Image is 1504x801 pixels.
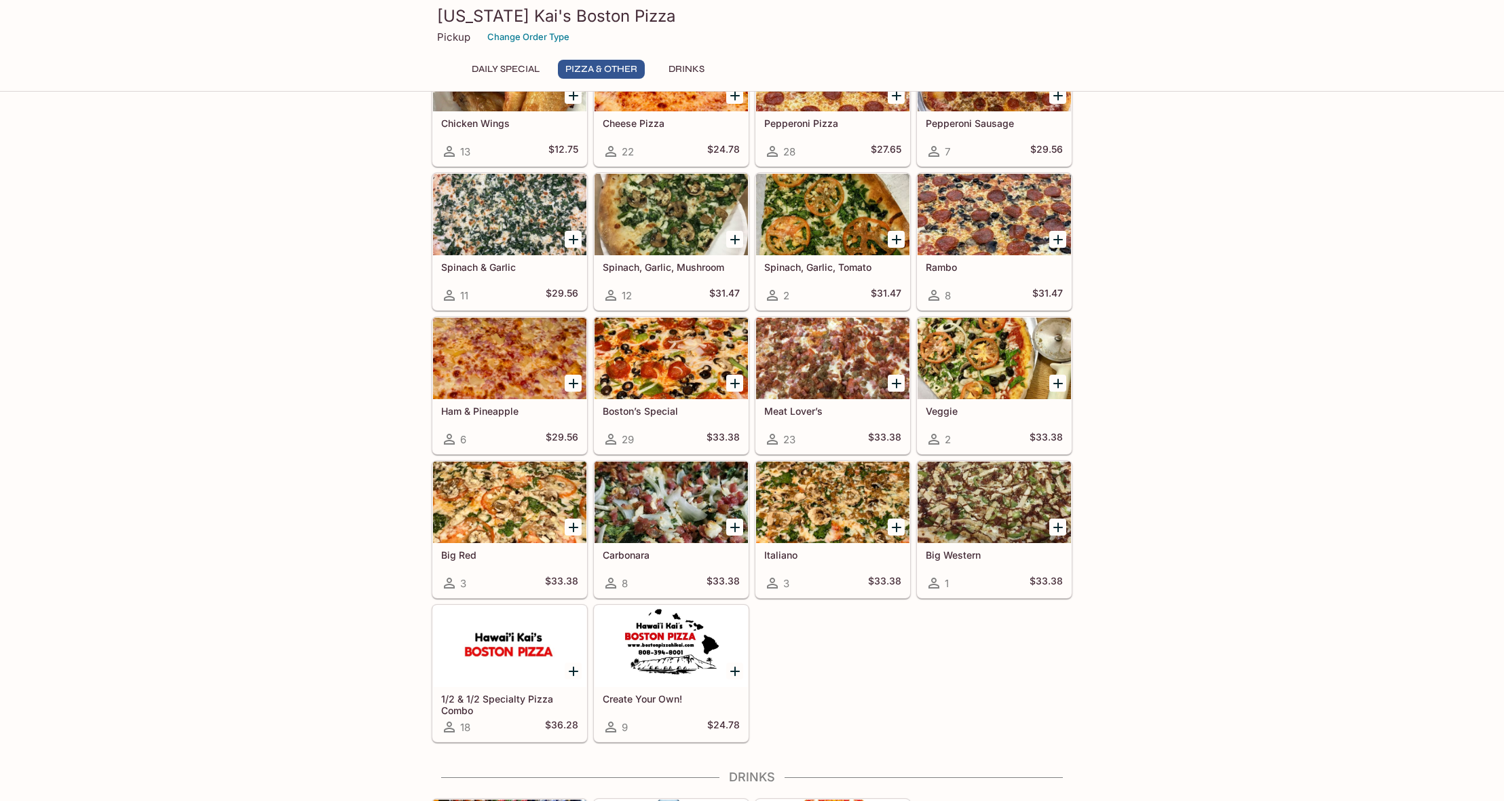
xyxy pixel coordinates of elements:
span: 1 [945,577,949,590]
button: Add Spinach, Garlic, Mushroom [726,231,743,248]
h5: $33.38 [868,431,901,447]
div: Boston’s Special [595,318,748,399]
div: Italiano [756,462,909,543]
a: 1/2 & 1/2 Specialty Pizza Combo18$36.28 [432,605,587,742]
span: 9 [622,721,628,734]
div: Spinach, Garlic, Tomato [756,174,909,255]
span: 11 [460,289,468,302]
div: Cheese Pizza [595,30,748,111]
div: Ham & Pineapple [433,318,586,399]
h5: $27.65 [871,143,901,160]
div: Chicken Wings [433,30,586,111]
span: 3 [783,577,789,590]
a: Spinach & Garlic11$29.56 [432,173,587,310]
h5: $31.47 [709,287,740,303]
button: Add Chicken Wings [565,87,582,104]
h5: $31.47 [1032,287,1063,303]
h5: Boston’s Special [603,405,740,417]
a: Veggie2$33.38 [917,317,1072,454]
h5: Chicken Wings [441,117,578,129]
div: Spinach & Garlic [433,174,586,255]
h4: Drinks [432,770,1072,785]
span: 22 [622,145,634,158]
span: 8 [945,289,951,302]
button: Add Veggie [1049,375,1066,392]
a: Big Red3$33.38 [432,461,587,598]
span: 28 [783,145,795,158]
h5: Spinach, Garlic, Mushroom [603,261,740,273]
button: Add Italiano [888,519,905,536]
h5: Pepperoni Pizza [764,117,901,129]
button: Add 1/2 & 1/2 Specialty Pizza Combo [565,663,582,679]
div: Pepperoni Sausage [918,30,1071,111]
h5: $33.38 [707,431,740,447]
button: Add Pepperoni Sausage [1049,87,1066,104]
a: Chicken Wings13$12.75 [432,29,587,166]
h5: Create Your Own! [603,693,740,705]
h5: $33.38 [707,575,740,591]
button: Add Spinach & Garlic [565,231,582,248]
button: Add Carbonara [726,519,743,536]
div: Carbonara [595,462,748,543]
a: Pepperoni Pizza28$27.65 [755,29,910,166]
h5: Rambo [926,261,1063,273]
button: Add Big Western [1049,519,1066,536]
a: Spinach, Garlic, Tomato2$31.47 [755,173,910,310]
div: Rambo [918,174,1071,255]
span: 8 [622,577,628,590]
a: Italiano3$33.38 [755,461,910,598]
button: Add Meat Lover’s [888,375,905,392]
div: Big Western [918,462,1071,543]
h5: $31.47 [871,287,901,303]
a: Meat Lover’s23$33.38 [755,317,910,454]
h5: Italiano [764,549,901,561]
a: Carbonara8$33.38 [594,461,749,598]
span: 18 [460,721,470,734]
span: 7 [945,145,950,158]
a: Boston’s Special29$33.38 [594,317,749,454]
button: Daily Special [464,60,547,79]
h5: Big Red [441,549,578,561]
span: 3 [460,577,466,590]
h5: $24.78 [707,143,740,160]
h5: Spinach & Garlic [441,261,578,273]
span: 6 [460,433,466,446]
h5: Veggie [926,405,1063,417]
h5: $29.56 [1030,143,1063,160]
a: Rambo8$31.47 [917,173,1072,310]
span: 2 [783,289,789,302]
h5: $12.75 [548,143,578,160]
h5: Spinach, Garlic, Tomato [764,261,901,273]
h5: 1/2 & 1/2 Specialty Pizza Combo [441,693,578,715]
h5: $29.56 [546,287,578,303]
button: Add Rambo [1049,231,1066,248]
button: Drinks [656,60,717,79]
div: Veggie [918,318,1071,399]
h5: Ham & Pineapple [441,405,578,417]
button: Add Ham & Pineapple [565,375,582,392]
a: Create Your Own!9$24.78 [594,605,749,742]
h5: Pepperoni Sausage [926,117,1063,129]
button: Add Spinach, Garlic, Tomato [888,231,905,248]
span: 23 [783,433,795,446]
h5: Cheese Pizza [603,117,740,129]
div: Pepperoni Pizza [756,30,909,111]
h5: $33.38 [1030,431,1063,447]
h5: $29.56 [546,431,578,447]
a: Ham & Pineapple6$29.56 [432,317,587,454]
div: Meat Lover’s [756,318,909,399]
h5: $33.38 [868,575,901,591]
button: Add Boston’s Special [726,375,743,392]
button: Pizza & Other [558,60,645,79]
div: Create Your Own! [595,606,748,687]
a: Cheese Pizza22$24.78 [594,29,749,166]
div: Spinach, Garlic, Mushroom [595,174,748,255]
h5: $33.38 [545,575,578,591]
h5: Meat Lover’s [764,405,901,417]
h5: $24.78 [707,719,740,735]
h5: $36.28 [545,719,578,735]
div: 1/2 & 1/2 Specialty Pizza Combo [433,606,586,687]
p: Pickup [437,31,470,43]
button: Add Create Your Own! [726,663,743,679]
span: 2 [945,433,951,446]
